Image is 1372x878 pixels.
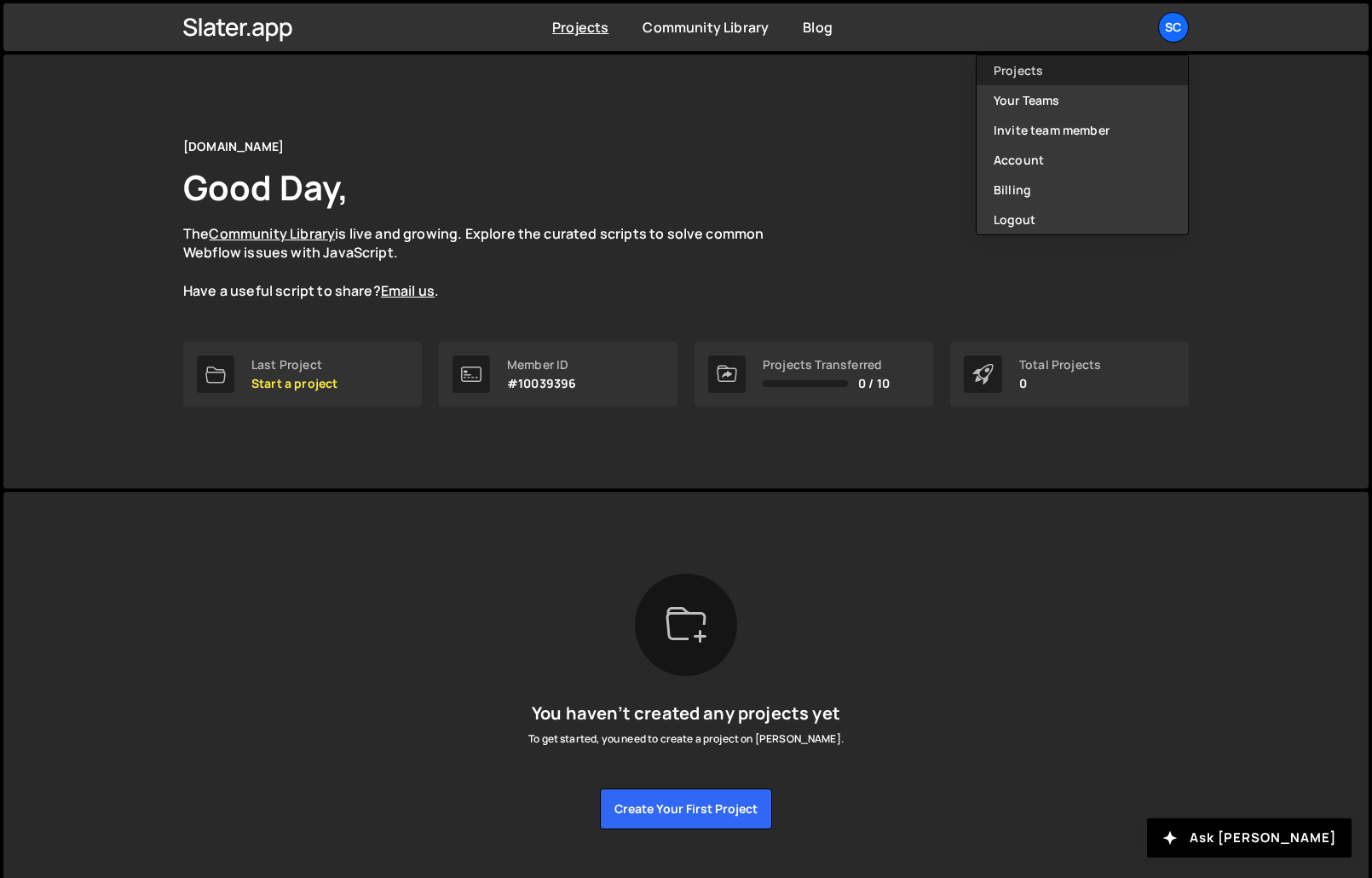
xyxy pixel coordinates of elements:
a: Email us [381,281,435,300]
span: 0 / 10 [858,377,890,390]
a: Your Teams [977,85,1188,115]
a: Community Library [209,224,335,243]
p: #10039396 [507,377,576,390]
button: Create your first project [600,788,772,829]
a: Billing [977,175,1188,205]
a: Last Project Start a project [183,342,422,407]
div: Projects Transferred [763,358,890,372]
a: Sc [1158,12,1189,43]
a: Projects [552,18,608,37]
div: Last Project [251,358,337,372]
button: Ask [PERSON_NAME] [1147,818,1352,858]
h5: You haven’t created any projects yet [528,703,844,724]
p: To get started, you need to create a project on [PERSON_NAME]. [528,731,844,748]
div: [DOMAIN_NAME] [183,136,284,157]
a: Blog [803,18,833,37]
button: Logout [977,205,1188,234]
p: Start a project [251,377,337,390]
a: Account [977,145,1188,175]
div: Total Projects [1019,358,1101,372]
a: Community Library [643,18,769,37]
p: The is live and growing. Explore the curated scripts to solve common Webflow issues with JavaScri... [183,224,797,301]
div: Member ID [507,358,576,372]
a: Projects [977,55,1188,85]
h1: Good Day, [183,164,349,211]
a: Invite team member [977,115,1188,145]
p: 0 [1019,377,1101,390]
